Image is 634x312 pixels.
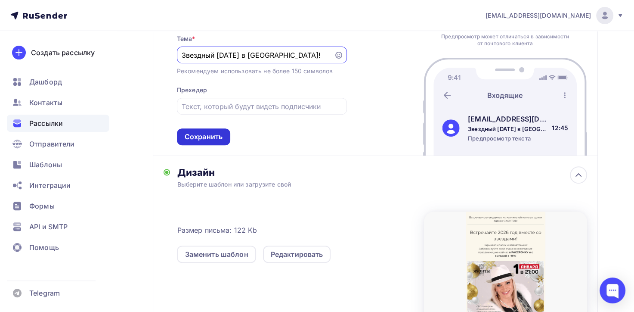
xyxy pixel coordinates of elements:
[177,34,195,43] div: Тема
[552,124,568,132] div: 12:45
[29,242,59,253] span: Помощь
[7,135,109,153] a: Отправители
[7,73,109,90] a: Дашборд
[182,50,329,60] input: Укажите тему письма
[177,180,546,189] div: Выберите шаблон или загрузите свой
[7,156,109,173] a: Шаблоны
[182,101,342,112] input: Текст, который будут видеть подписчики
[29,288,60,298] span: Telegram
[468,125,549,133] div: Звездный [DATE] в [GEOGRAPHIC_DATA]!
[7,94,109,111] a: Контакты
[439,33,572,47] div: Предпросмотр может отличаться в зависимости от почтового клиента
[29,180,71,190] span: Интеграции
[486,11,591,20] span: [EMAIL_ADDRESS][DOMAIN_NAME]
[177,86,207,94] div: Прехедер
[468,134,549,142] div: Предпросмотр текста
[185,132,223,142] div: Сохранить
[29,222,68,232] span: API и SMTP
[29,159,62,170] span: Шаблоны
[31,47,95,58] div: Создать рассылку
[177,225,257,235] span: Размер письма: 122 Kb
[468,114,549,124] div: [EMAIL_ADDRESS][DOMAIN_NAME]
[177,67,333,75] div: Рекомендуем использовать не более 150 символов
[7,115,109,132] a: Рассылки
[486,7,624,24] a: [EMAIL_ADDRESS][DOMAIN_NAME]
[177,166,587,178] div: Дизайн
[29,97,62,108] span: Контакты
[271,249,323,259] div: Редактировать
[185,249,248,259] div: Заменить шаблон
[29,118,63,128] span: Рассылки
[29,139,75,149] span: Отправители
[29,201,55,211] span: Формы
[7,197,109,215] a: Формы
[29,77,62,87] span: Дашборд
